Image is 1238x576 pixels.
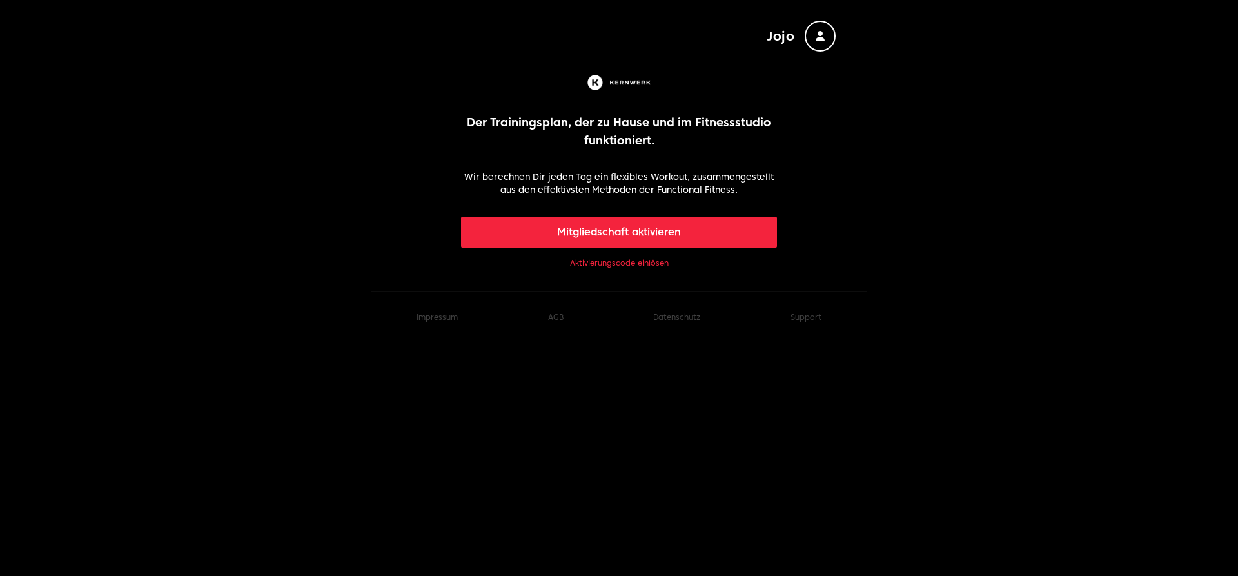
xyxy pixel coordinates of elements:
p: Wir berechnen Dir jeden Tag ein flexibles Workout, zusammengestellt aus den effektivsten Methoden... [461,170,778,196]
a: Impressum [417,312,458,322]
p: Der Trainingsplan, der zu Hause und im Fitnessstudio funktioniert. [461,114,778,150]
button: Support [791,312,821,323]
a: Aktivierungscode einlösen [570,258,669,268]
span: Jojo [767,27,794,45]
a: AGB [548,312,564,322]
a: Datenschutz [653,312,700,322]
img: Kernwerk® [585,72,653,93]
button: Jojo [767,21,836,52]
button: Mitgliedschaft aktivieren [461,217,778,248]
